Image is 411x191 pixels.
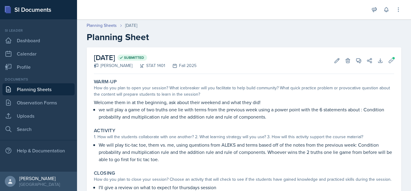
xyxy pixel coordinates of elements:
a: Observation Forms [2,97,75,109]
label: Activity [94,128,115,134]
label: Closing [94,170,115,176]
a: Planning Sheets [87,22,117,29]
div: Help & Documentation [2,145,75,157]
h2: [DATE] [94,52,196,63]
a: Uploads [2,110,75,122]
div: How do you plan to open your session? What icebreaker will you facilitate to help build community... [94,85,394,97]
div: STAT 1401 [132,62,165,69]
a: Calendar [2,48,75,60]
div: 1. How will the students collaborate with one another? 2. What learning strategy will you use? 3.... [94,134,394,140]
div: Fall 2025 [165,62,196,69]
div: [GEOGRAPHIC_DATA] [19,181,60,187]
div: [PERSON_NAME] [94,62,132,69]
a: Planning Sheets [2,83,75,95]
a: Search [2,123,75,135]
label: Warm-Up [94,79,117,85]
div: Si leader [2,28,75,33]
div: How do you plan to close your session? Choose an activity that will check to see if the students ... [94,176,394,183]
h2: Planning Sheet [87,32,401,43]
span: Submitted [124,55,144,60]
div: [PERSON_NAME] [19,175,60,181]
a: Dashboard [2,34,75,46]
p: we will play a game of two truths one lie with terms from the previous week using a power point w... [99,106,394,120]
a: Profile [2,61,75,73]
div: [DATE] [125,22,137,29]
p: Welcome them in at the beginning, ask about their weekend and what they did! [94,99,394,106]
div: Documents [2,77,75,82]
p: We will play tic-tac toe, them vs. me, using questions from ALEKS and terms based off of the note... [99,141,394,163]
p: I'll give a review on what to expect for thursdays session [99,184,394,191]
